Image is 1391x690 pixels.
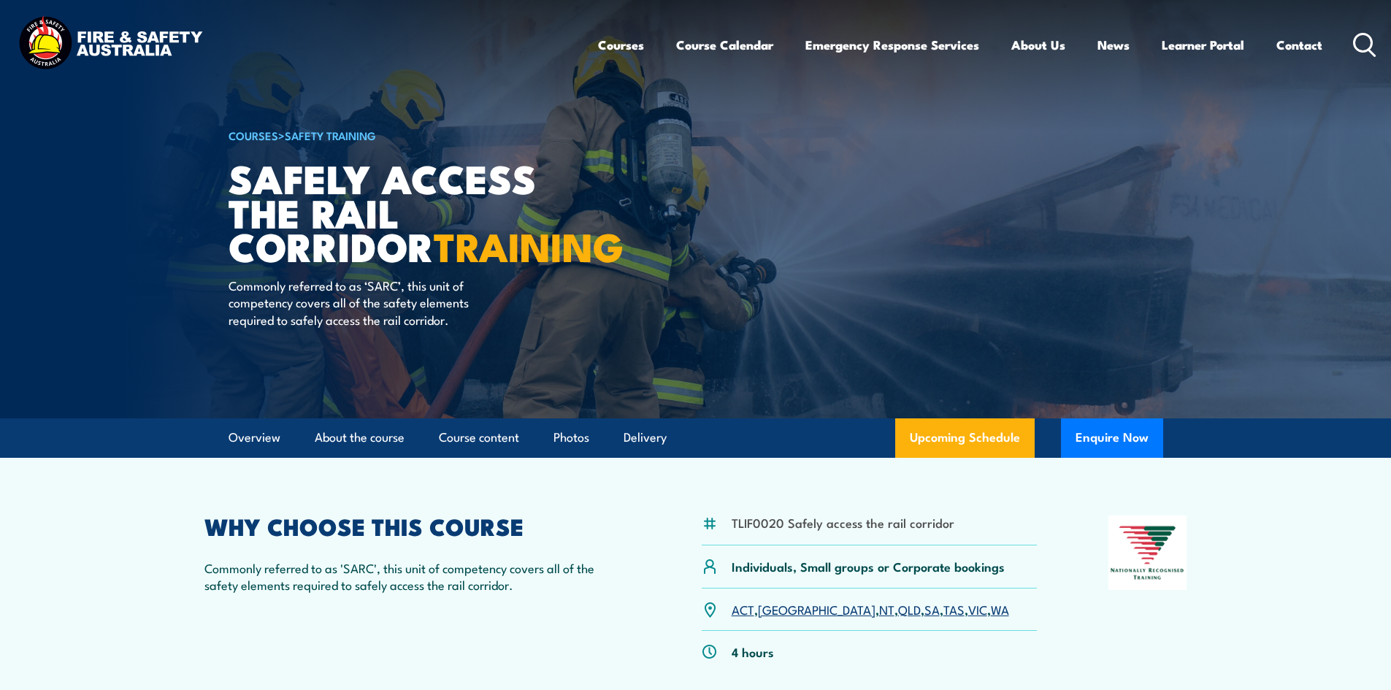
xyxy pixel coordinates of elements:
a: Course content [439,418,519,457]
a: SA [924,600,940,618]
p: Commonly referred to as ‘SARC’, this unit of competency covers all of the safety elements require... [229,277,495,328]
a: News [1097,26,1130,64]
a: COURSES [229,127,278,143]
p: , , , , , , , [732,601,1009,618]
a: Learner Portal [1162,26,1244,64]
strong: TRAINING [434,215,624,275]
p: 4 hours [732,643,774,660]
a: Courses [598,26,644,64]
a: Safety Training [285,127,376,143]
a: Overview [229,418,280,457]
a: Delivery [624,418,667,457]
p: Commonly referred to as 'SARC', this unit of competency covers all of the safety elements require... [204,559,631,594]
a: TAS [943,600,965,618]
a: VIC [968,600,987,618]
a: Emergency Response Services [805,26,979,64]
a: About the course [315,418,405,457]
a: Photos [553,418,589,457]
img: Nationally Recognised Training logo. [1108,515,1187,590]
a: NT [879,600,894,618]
a: Course Calendar [676,26,773,64]
a: ACT [732,600,754,618]
p: Individuals, Small groups or Corporate bookings [732,558,1005,575]
a: Contact [1276,26,1322,64]
a: WA [991,600,1009,618]
a: Upcoming Schedule [895,418,1035,458]
li: TLIF0020 Safely access the rail corridor [732,514,954,531]
button: Enquire Now [1061,418,1163,458]
a: About Us [1011,26,1065,64]
a: QLD [898,600,921,618]
h6: > [229,126,589,144]
h1: Safely Access the Rail Corridor [229,161,589,263]
h2: WHY CHOOSE THIS COURSE [204,515,631,536]
a: [GEOGRAPHIC_DATA] [758,600,875,618]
